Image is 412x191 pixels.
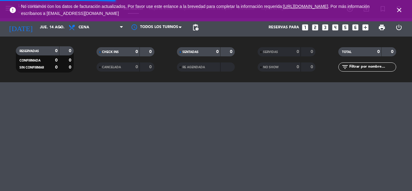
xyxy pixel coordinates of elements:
i: [DATE] [5,21,37,34]
span: RE AGENDADA [182,66,205,69]
i: looks_6 [351,23,359,31]
i: add_box [361,23,369,31]
strong: 0 [69,65,72,69]
strong: 0 [136,65,138,69]
span: Cena [79,25,89,30]
i: power_settings_new [395,24,403,31]
a: [URL][DOMAIN_NAME] [283,4,328,9]
strong: 0 [149,65,153,69]
strong: 0 [55,58,58,62]
span: CANCELADA [102,66,121,69]
i: arrow_drop_down [57,24,64,31]
strong: 0 [69,49,72,53]
strong: 0 [230,50,234,54]
span: print [378,24,386,31]
strong: 0 [149,50,153,54]
strong: 0 [216,50,219,54]
span: TOTAL [342,51,351,54]
strong: 0 [297,65,299,69]
i: error [9,6,16,14]
i: looks_one [301,23,309,31]
span: Reservas para [269,25,299,30]
i: looks_5 [341,23,349,31]
strong: 0 [55,49,58,53]
strong: 0 [136,50,138,54]
span: CHECK INS [102,51,119,54]
span: NO SHOW [263,66,279,69]
span: SERVIDAS [263,51,278,54]
span: SIN CONFIRMAR [19,66,44,69]
div: LOG OUT [390,18,407,37]
i: looks_3 [321,23,329,31]
span: pending_actions [192,24,199,31]
strong: 0 [311,65,314,69]
strong: 0 [55,65,58,69]
span: RESERVADAS [19,50,39,53]
span: CONFIRMADA [19,59,40,62]
i: looks_4 [331,23,339,31]
input: Filtrar por nombre... [349,64,396,70]
strong: 0 [297,50,299,54]
strong: 0 [69,58,72,62]
span: No contamos con los datos de facturación actualizados. Por favor use este enlance a la brevedad p... [21,4,370,16]
span: SENTADAS [182,51,199,54]
a: . Por más información escríbanos a [EMAIL_ADDRESS][DOMAIN_NAME] [21,4,370,16]
i: close [396,6,403,14]
strong: 0 [391,50,395,54]
i: filter_list [341,63,349,71]
strong: 0 [377,50,380,54]
i: looks_two [311,23,319,31]
strong: 0 [311,50,314,54]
